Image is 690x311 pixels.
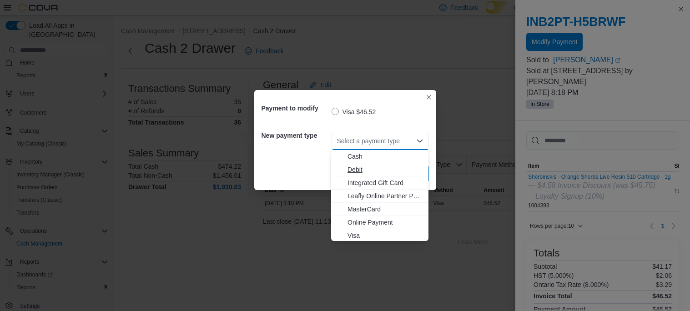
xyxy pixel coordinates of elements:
button: MasterCard [331,203,428,216]
button: Integrated Gift Card [331,176,428,190]
button: Close list of options [416,137,423,145]
span: Online Payment [348,218,423,227]
span: Integrated Gift Card [348,178,423,187]
span: Leafly Online Partner Payment [348,191,423,201]
h5: Payment to modify [262,99,330,117]
button: Closes this modal window [423,92,434,103]
button: Leafly Online Partner Payment [331,190,428,203]
span: Visa [348,231,423,240]
div: Choose from the following options [331,150,428,242]
h5: New payment type [262,126,330,145]
button: Visa [331,229,428,242]
button: Online Payment [331,216,428,229]
span: MasterCard [348,205,423,214]
button: Debit [331,163,428,176]
input: Accessible screen reader label [337,135,338,146]
span: Debit [348,165,423,174]
button: Cash [331,150,428,163]
span: Cash [348,152,423,161]
label: Visa $46.52 [332,106,376,117]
